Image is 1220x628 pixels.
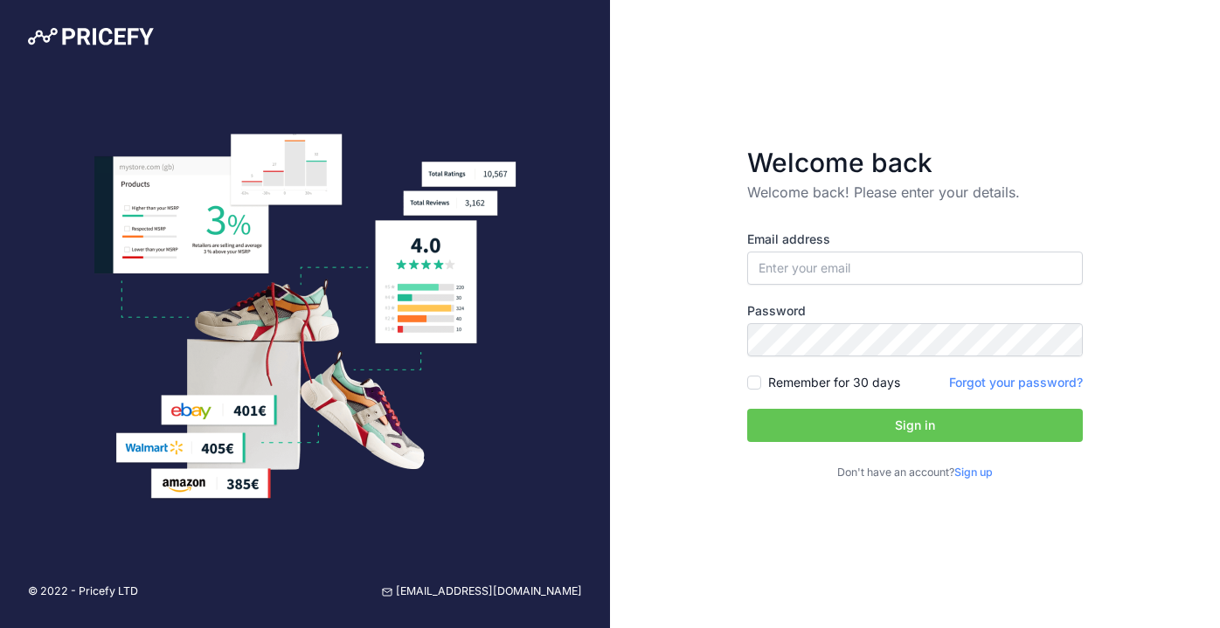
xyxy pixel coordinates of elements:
[747,465,1083,481] p: Don't have an account?
[28,583,138,600] p: © 2022 - Pricefy LTD
[768,374,900,391] label: Remember for 30 days
[747,302,1083,320] label: Password
[28,28,154,45] img: Pricefy
[949,375,1083,390] a: Forgot your password?
[747,231,1083,248] label: Email address
[382,583,582,600] a: [EMAIL_ADDRESS][DOMAIN_NAME]
[747,147,1083,178] h3: Welcome back
[954,466,993,479] a: Sign up
[747,409,1083,442] button: Sign in
[747,182,1083,203] p: Welcome back! Please enter your details.
[747,252,1083,285] input: Enter your email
